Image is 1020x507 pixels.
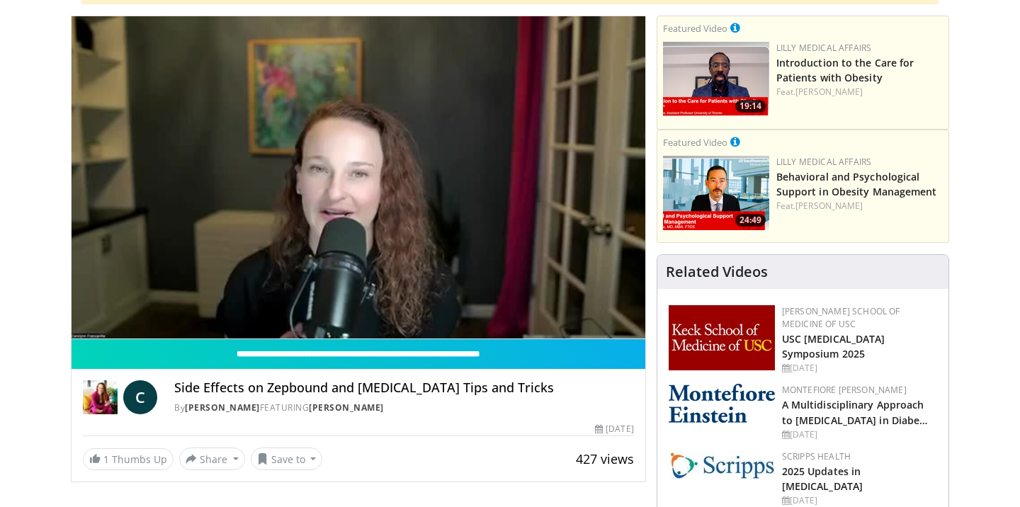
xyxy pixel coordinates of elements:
button: Save to [251,448,323,470]
a: C [123,380,157,414]
a: 24:49 [663,156,769,230]
a: Lilly Medical Affairs [776,156,872,168]
a: Montefiore [PERSON_NAME] [782,384,907,396]
a: Lilly Medical Affairs [776,42,872,54]
a: 19:14 [663,42,769,116]
img: c9f2b0b7-b02a-4276-a72a-b0cbb4230bc1.jpg.150x105_q85_autocrop_double_scale_upscale_version-0.2.jpg [669,450,775,479]
span: 24:49 [735,214,766,227]
a: [PERSON_NAME] School of Medicine of USC [782,305,900,330]
a: [PERSON_NAME] [309,401,384,414]
h4: Side Effects on Zepbound and [MEDICAL_DATA] Tips and Tricks [174,380,633,396]
div: [DATE] [782,362,937,375]
div: By FEATURING [174,401,633,414]
a: Behavioral and Psychological Support in Obesity Management [776,170,937,198]
a: Scripps Health [782,450,851,462]
div: [DATE] [782,494,937,507]
small: Featured Video [663,136,727,149]
img: 7b941f1f-d101-407a-8bfa-07bd47db01ba.png.150x105_q85_autocrop_double_scale_upscale_version-0.2.jpg [669,305,775,370]
div: Feat. [776,86,943,98]
a: 1 Thumbs Up [83,448,174,470]
img: Dr. Carolynn Francavilla [83,380,118,414]
a: A Multidisciplinary Approach to [MEDICAL_DATA] in Diabe… [782,398,929,426]
a: [PERSON_NAME] [795,86,863,98]
small: Featured Video [663,22,727,35]
video-js: Video Player [72,16,645,339]
a: Introduction to the Care for Patients with Obesity [776,56,914,84]
img: acc2e291-ced4-4dd5-b17b-d06994da28f3.png.150x105_q85_crop-smart_upscale.png [663,42,769,116]
span: 19:14 [735,100,766,113]
a: [PERSON_NAME] [185,401,260,414]
a: 2025 Updates in [MEDICAL_DATA] [782,465,863,493]
span: 427 views [576,450,634,467]
div: [DATE] [595,423,633,435]
div: Feat. [776,200,943,212]
a: USC [MEDICAL_DATA] Symposium 2025 [782,332,885,360]
img: b0142b4c-93a1-4b58-8f91-5265c282693c.png.150x105_q85_autocrop_double_scale_upscale_version-0.2.png [669,384,775,423]
img: ba3304f6-7838-4e41-9c0f-2e31ebde6754.png.150x105_q85_crop-smart_upscale.png [663,156,769,230]
div: [DATE] [782,428,937,441]
h4: Related Videos [666,263,768,280]
span: 1 [103,452,109,466]
button: Share [179,448,245,470]
a: [PERSON_NAME] [795,200,863,212]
